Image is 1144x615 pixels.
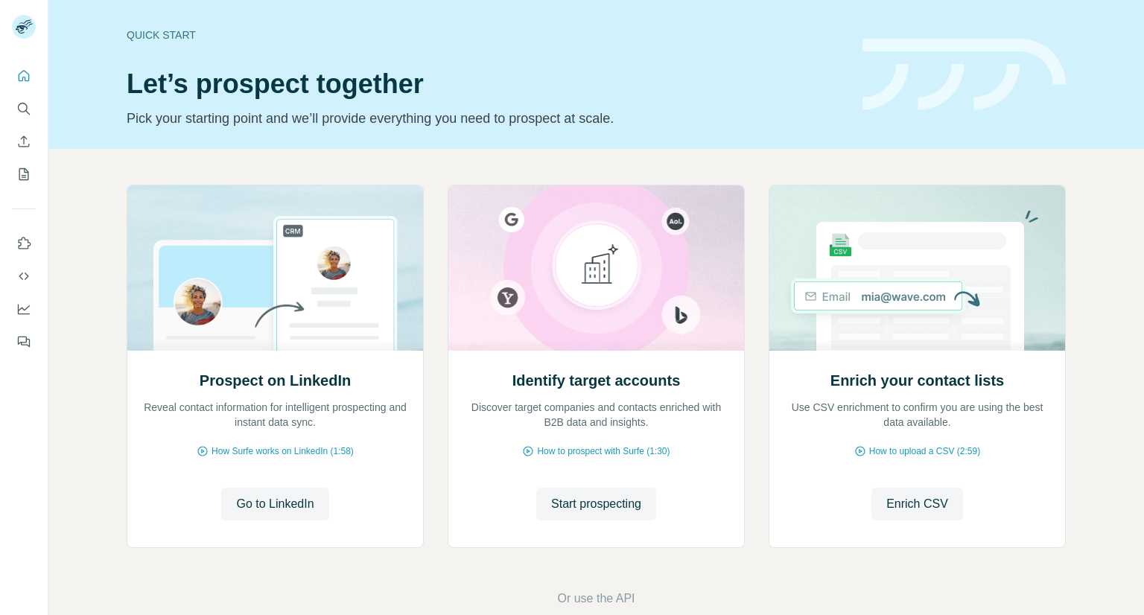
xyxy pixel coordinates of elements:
p: Discover target companies and contacts enriched with B2B data and insights. [463,400,729,430]
button: Start prospecting [536,488,656,520]
button: Search [12,95,36,122]
img: Prospect on LinkedIn [127,185,424,351]
span: How to prospect with Surfe (1:30) [537,444,670,458]
button: Or use the API [557,590,635,608]
p: Reveal contact information for intelligent prospecting and instant data sync. [142,400,408,430]
button: Quick start [12,63,36,89]
h2: Identify target accounts [512,370,681,391]
div: Quick start [127,28,845,42]
h1: Let’s prospect together [127,69,845,99]
span: How to upload a CSV (2:59) [869,444,980,458]
img: banner [862,39,1066,111]
button: Feedback [12,328,36,355]
p: Use CSV enrichment to confirm you are using the best data available. [784,400,1050,430]
button: Enrich CSV [871,488,963,520]
button: Enrich CSV [12,128,36,155]
button: Dashboard [12,296,36,322]
button: Go to LinkedIn [221,488,328,520]
span: How Surfe works on LinkedIn (1:58) [212,444,354,458]
button: Use Surfe on LinkedIn [12,230,36,257]
h2: Prospect on LinkedIn [200,370,351,391]
span: Go to LinkedIn [236,495,314,513]
button: Use Surfe API [12,263,36,290]
img: Identify target accounts [448,185,745,351]
span: Enrich CSV [886,495,948,513]
h2: Enrich your contact lists [830,370,1004,391]
button: My lists [12,161,36,188]
img: Enrich your contact lists [769,185,1066,351]
p: Pick your starting point and we’ll provide everything you need to prospect at scale. [127,108,845,129]
span: Start prospecting [551,495,641,513]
